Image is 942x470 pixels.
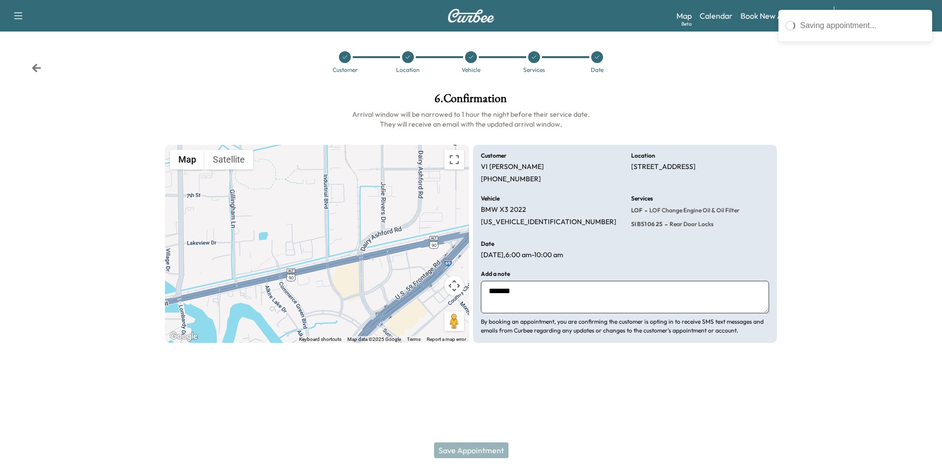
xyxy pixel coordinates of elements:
div: Date [591,67,604,73]
h1: 6 . Confirmation [165,93,777,109]
p: [DATE] , 6:00 am - 10:00 am [481,251,563,260]
button: Map camera controls [444,276,464,296]
span: - [663,219,668,229]
img: Curbee Logo [447,9,495,23]
span: Rear Door Locks [668,220,713,228]
div: Saving appointment... [800,20,925,32]
div: Services [523,67,545,73]
div: Beta [681,20,692,28]
p: By booking an appointment, you are confirming the customer is opting in to receive SMS text messa... [481,317,769,335]
a: Calendar [700,10,733,22]
h6: Vehicle [481,196,500,201]
p: [STREET_ADDRESS] [631,163,696,171]
h6: Services [631,196,653,201]
p: [PHONE_NUMBER] [481,175,541,184]
button: Drag Pegman onto the map to open Street View [444,311,464,331]
span: SI B51 06 25 [631,220,663,228]
button: Keyboard shortcuts [299,336,341,343]
div: Location [396,67,420,73]
a: Open this area in Google Maps (opens a new window) [168,330,200,343]
a: Book New Appointment [740,10,824,22]
span: LOF Change Engine Oil & Oil Filter [647,206,740,214]
span: LOF [631,206,642,214]
div: Vehicle [462,67,480,73]
a: MapBeta [676,10,692,22]
p: BMW X3 2022 [481,205,526,214]
p: [US_VEHICLE_IDENTIFICATION_NUMBER] [481,218,616,227]
h6: Location [631,153,655,159]
button: Toggle fullscreen view [444,150,464,169]
h6: Add a note [481,271,510,277]
span: - [642,205,647,215]
img: Google [168,330,200,343]
a: Terms (opens in new tab) [407,336,421,342]
div: Back [32,63,41,73]
div: Customer [333,67,358,73]
button: Show satellite imagery [204,150,253,169]
h6: Date [481,241,494,247]
p: VI [PERSON_NAME] [481,163,544,171]
h6: Arrival window will be narrowed to 1 hour the night before their service date. They will receive ... [165,109,777,129]
h6: Customer [481,153,506,159]
a: Report a map error [427,336,466,342]
button: Show street map [170,150,204,169]
span: Map data ©2025 Google [347,336,401,342]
